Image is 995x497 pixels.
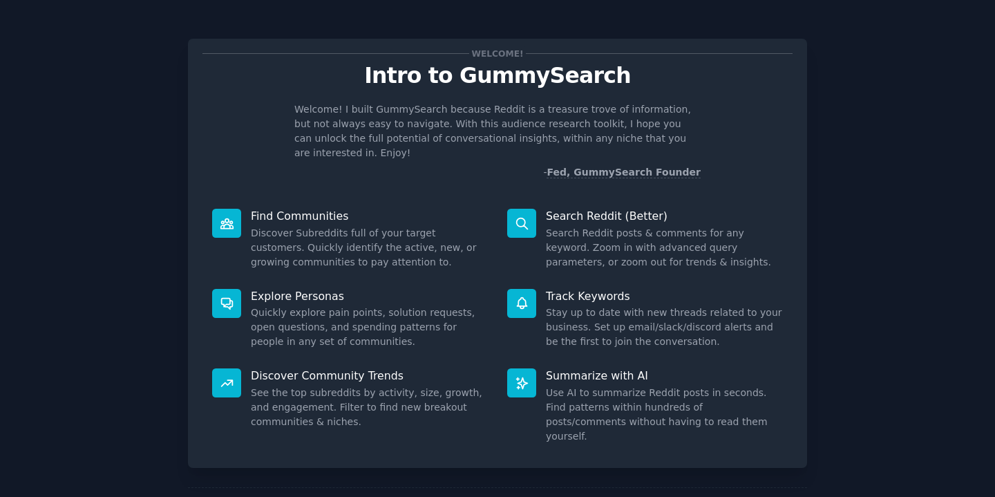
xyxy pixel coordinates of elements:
[543,165,701,180] div: -
[546,386,783,444] dd: Use AI to summarize Reddit posts in seconds. Find patterns within hundreds of posts/comments with...
[251,226,488,270] dd: Discover Subreddits full of your target customers. Quickly identify the active, new, or growing c...
[469,46,526,61] span: Welcome!
[202,64,793,88] p: Intro to GummySearch
[251,209,488,223] p: Find Communities
[251,386,488,429] dd: See the top subreddits by activity, size, growth, and engagement. Filter to find new breakout com...
[251,289,488,303] p: Explore Personas
[547,167,701,178] a: Fed, GummySearch Founder
[546,289,783,303] p: Track Keywords
[294,102,701,160] p: Welcome! I built GummySearch because Reddit is a treasure trove of information, but not always ea...
[251,306,488,349] dd: Quickly explore pain points, solution requests, open questions, and spending patterns for people ...
[546,226,783,270] dd: Search Reddit posts & comments for any keyword. Zoom in with advanced query parameters, or zoom o...
[251,368,488,383] p: Discover Community Trends
[546,368,783,383] p: Summarize with AI
[546,209,783,223] p: Search Reddit (Better)
[546,306,783,349] dd: Stay up to date with new threads related to your business. Set up email/slack/discord alerts and ...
